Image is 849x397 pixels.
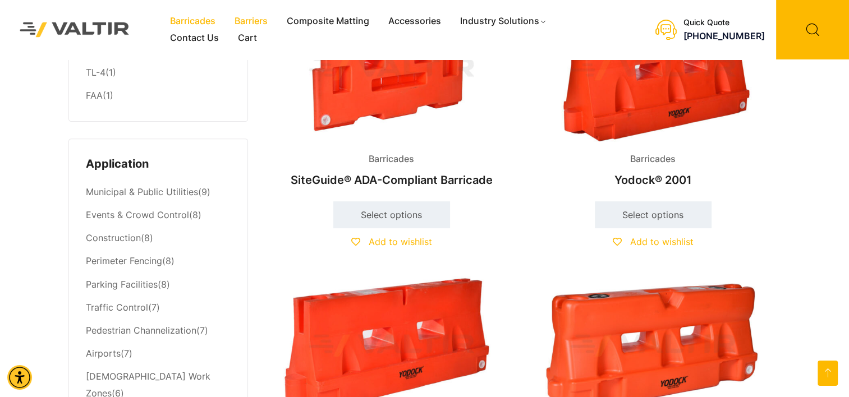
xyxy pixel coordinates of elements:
a: Barricades [160,13,225,30]
img: Valtir Rentals [8,11,141,48]
li: (8) [86,204,231,227]
a: FAA [86,90,103,101]
li: (1) [86,61,231,84]
li: (7) [86,296,231,319]
li: (7) [86,342,231,365]
span: Barricades [360,151,423,168]
li: (7) [86,319,231,342]
a: TL-4 [86,67,105,78]
a: call (888) 496-3625 [683,30,765,41]
li: (8) [86,273,231,296]
a: Events & Crowd Control [86,209,189,220]
a: Add to wishlist [351,236,432,247]
a: Composite Matting [277,13,379,30]
li: (8) [86,227,231,250]
span: Barricades [622,151,684,168]
a: Contact Us [160,30,228,47]
a: Accessories [379,13,451,30]
a: Perimeter Fencing [86,255,162,266]
h4: Application [86,156,231,173]
div: Accessibility Menu [7,365,32,390]
span: Add to wishlist [369,236,432,247]
span: Add to wishlist [630,236,694,247]
a: Pedestrian Channelization [86,325,196,336]
a: Traffic Control [86,302,148,313]
a: Barriers [225,13,277,30]
a: Cart [228,30,267,47]
a: Add to wishlist [613,236,694,247]
a: Select options for “Yodock® 2001” [595,201,712,228]
a: Select options for “SiteGuide® ADA-Compliant Barricade” [333,201,450,228]
h2: Yodock® 2001 [532,168,774,192]
a: Municipal & Public Utilities [86,186,198,197]
li: (1) [86,84,231,104]
li: (9) [86,181,231,204]
div: Quick Quote [683,18,765,27]
li: (8) [86,250,231,273]
a: Airports [86,348,121,359]
a: Open this option [818,361,838,386]
h2: SiteGuide® ADA-Compliant Barricade [270,168,513,192]
a: Industry Solutions [451,13,557,30]
a: Construction [86,232,141,243]
a: Parking Facilities [86,279,158,290]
